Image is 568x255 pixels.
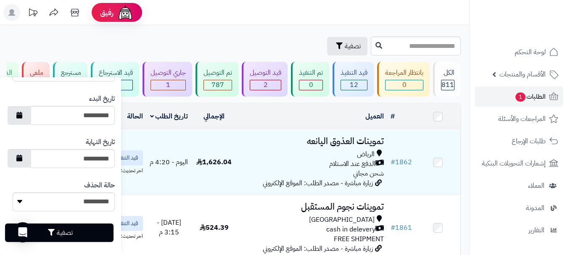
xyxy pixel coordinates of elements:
[515,92,526,102] span: 1
[386,80,423,90] div: 0
[357,150,375,159] span: الرياض
[309,80,313,90] span: 0
[391,223,395,233] span: #
[391,157,395,167] span: #
[402,80,407,90] span: 0
[263,178,373,188] span: زيارة مباشرة - مصدر الطلب: الموقع الإلكتروني
[441,80,454,90] span: 811
[250,80,281,90] div: 2
[475,87,563,107] a: الطلبات1
[240,137,384,146] h3: تموينات العذوق اليانعه
[475,176,563,196] a: العملاء
[240,62,289,97] a: قيد التوصيل 2
[89,94,115,104] label: تاريخ البدء
[331,62,375,97] a: قيد التنفيذ 12
[116,154,138,162] span: قيد التنفيذ
[5,223,114,242] button: تصفية
[61,68,81,78] div: مسترجع
[13,222,33,242] div: Open Intercom Messenger
[89,62,141,97] a: قيد الاسترجاع 0
[515,91,546,103] span: الطلبات
[341,68,367,78] div: قيد التنفيذ
[127,111,143,121] a: الحالة
[194,62,240,97] a: تم التوصيل 787
[498,113,546,125] span: المراجعات والأسئلة
[157,218,181,237] span: [DATE] - 3:15 م
[475,42,563,62] a: لوحة التحكم
[511,23,560,40] img: logo-2.png
[240,202,384,212] h3: تموينات نجوم المستقبل
[475,153,563,174] a: إشعارات التحويلات البنكية
[99,68,133,78] div: قيد الاسترجاع
[385,68,423,78] div: بانتظار المراجعة
[264,80,268,90] span: 2
[117,4,134,21] img: ai-face.png
[341,80,367,90] div: 12
[345,41,361,51] span: تصفية
[391,223,412,233] a: #1861
[22,4,43,23] a: تحديثات المنصة
[475,131,563,151] a: طلبات الإرجاع
[211,80,224,90] span: 787
[150,157,188,167] span: اليوم - 4:20 م
[528,180,544,192] span: العملاء
[299,68,323,78] div: تم التنفيذ
[200,223,229,233] span: 524.39
[327,37,367,55] button: تصفية
[475,220,563,240] a: التقارير
[86,137,115,147] label: تاريخ النهاية
[391,111,395,121] a: #
[203,111,225,121] a: الإجمالي
[151,68,186,78] div: جاري التوصيل
[289,62,331,97] a: تم التنفيذ 0
[475,109,563,129] a: المراجعات والأسئلة
[30,68,43,78] div: ملغي
[441,68,454,78] div: الكل
[512,135,546,147] span: طلبات الإرجاع
[263,244,373,254] span: زيارة مباشرة - مصدر الطلب: الموقع الإلكتروني
[51,62,89,97] a: مسترجع 6
[20,62,51,97] a: ملغي 3
[526,202,544,214] span: المدونة
[150,111,188,121] a: تاريخ الطلب
[365,111,384,121] a: العميل
[391,157,412,167] a: #1862
[100,8,114,18] span: رفيق
[196,157,232,167] span: 1,626.04
[375,62,431,97] a: بانتظار المراجعة 0
[353,168,384,179] span: شحن مجاني
[166,80,170,90] span: 1
[204,80,232,90] div: 787
[499,68,546,80] span: الأقسام والمنتجات
[151,80,185,90] div: 1
[350,80,358,90] span: 12
[116,219,138,228] span: قيد التنفيذ
[141,62,194,97] a: جاري التوصيل 1
[326,225,375,234] span: cash in delevery
[431,62,462,97] a: الكل811
[515,46,546,58] span: لوحة التحكم
[475,198,563,218] a: المدونة
[250,68,281,78] div: قيد التوصيل
[203,68,232,78] div: تم التوصيل
[334,234,384,244] span: FREE SHIPMENT
[299,80,322,90] div: 0
[309,215,375,225] span: [GEOGRAPHIC_DATA]
[482,158,546,169] span: إشعارات التحويلات البنكية
[329,159,375,169] span: الدفع عند الاستلام
[528,224,544,236] span: التقارير
[84,181,115,190] label: حالة الحذف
